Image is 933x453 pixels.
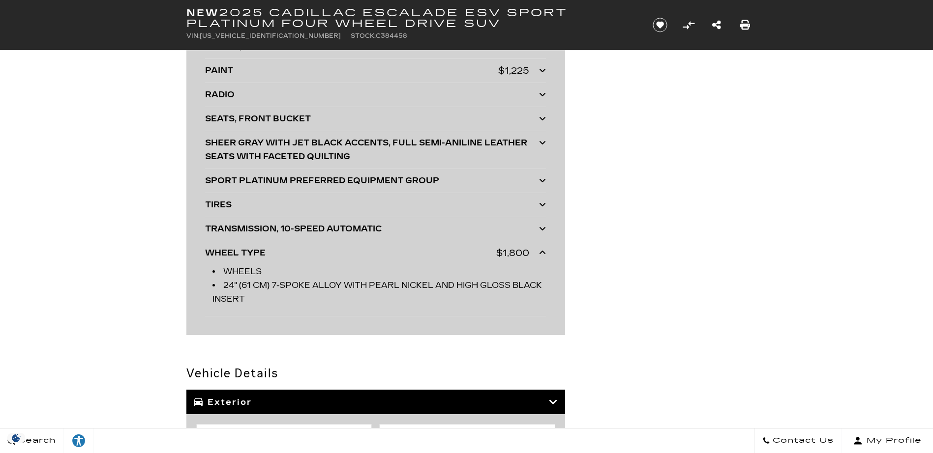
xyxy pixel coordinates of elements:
[186,7,636,29] h1: 2025 Cadillac Escalade ESV Sport Platinum Four Wheel Drive SUV
[205,88,539,102] div: RADIO
[205,136,539,164] div: SHEER GRAY WITH JET BLACK ACCENTS, FULL SEMI-ANILINE LEATHER SEATS WITH FACETED QUILTING
[205,198,539,212] div: TIRES
[64,433,93,448] div: Explore your accessibility options
[186,32,200,39] span: VIN:
[498,64,529,78] div: $1,225
[496,246,529,260] div: $1,800
[186,7,219,19] strong: New
[64,428,94,453] a: Explore your accessibility options
[740,18,750,32] a: Print this New 2025 Cadillac Escalade ESV Sport Platinum Four Wheel Drive SUV
[712,18,721,32] a: Share this New 2025 Cadillac Escalade ESV Sport Platinum Four Wheel Drive SUV
[681,18,696,32] button: Compare Vehicle
[5,433,28,443] img: Opt-Out Icon
[754,428,842,453] a: Contact Us
[205,222,539,236] div: TRANSMISSION, 10-SPEED AUTOMATIC
[194,397,549,407] h3: Exterior
[205,246,496,260] div: WHEEL TYPE
[770,434,834,448] span: Contact Us
[200,32,341,39] span: [US_VEHICLE_IDENTIFICATION_NUMBER]
[15,434,56,448] span: Search
[205,112,539,126] div: SEATS, FRONT BUCKET
[212,265,546,279] li: WHEELS
[376,32,407,39] span: C384458
[863,434,922,448] span: My Profile
[186,365,565,382] h2: Vehicle Details
[351,32,376,39] span: Stock:
[842,428,933,453] button: Open user profile menu
[212,279,546,306] li: 24" (61 CM) 7-SPOKE ALLOY WITH PEARL NICKEL AND HIGH GLOSS BLACK INSERT
[649,17,671,33] button: Save vehicle
[5,433,28,443] section: Click to Open Cookie Consent Modal
[205,174,539,188] div: SPORT PLATINUM PREFERRED EQUIPMENT GROUP
[205,64,498,78] div: PAINT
